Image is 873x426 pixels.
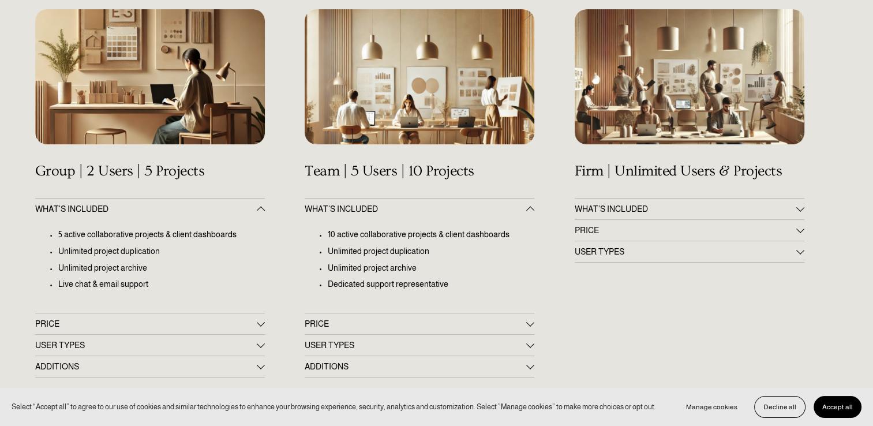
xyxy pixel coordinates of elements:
[575,226,796,235] span: PRICE
[763,403,796,411] span: Decline all
[305,163,534,180] h4: Team | 5 Users | 10 Projects
[35,341,257,350] span: USER TYPES
[814,396,861,418] button: Accept all
[305,356,534,377] button: ADDITIONS
[12,401,656,412] p: Select “Accept all” to agree to our use of cookies and similar technologies to enhance your brows...
[575,204,796,214] span: WHAT’S INCLUDED
[305,341,526,350] span: USER TYPES
[35,362,257,371] span: ADDITIONS
[575,247,796,256] span: USER TYPES
[58,278,265,291] p: Live chat & email support
[328,262,534,275] p: Unlimited project archive
[575,220,804,241] button: PRICE
[328,229,534,241] p: 10 active collaborative projects & client dashboards
[686,403,737,411] span: Manage cookies
[35,204,257,214] span: WHAT'S INCLUDED
[35,313,265,334] button: PRICE
[575,199,804,219] button: WHAT’S INCLUDED
[328,278,534,291] p: Dedicated support representative
[328,245,534,258] p: Unlimited project duplication
[35,356,265,377] button: ADDITIONS
[35,199,265,219] button: WHAT'S INCLUDED
[305,362,526,371] span: ADDITIONS
[58,245,265,258] p: Unlimited project duplication
[58,229,265,241] p: 5 active collaborative projects & client dashboards
[305,204,526,214] span: WHAT'S INCLUDED
[305,219,534,313] div: WHAT'S INCLUDED
[305,313,534,334] button: PRICE
[35,219,265,313] div: WHAT'S INCLUDED
[35,335,265,356] button: USER TYPES
[35,319,257,328] span: PRICE
[575,163,804,180] h4: Firm | Unlimited Users & Projects
[305,319,526,328] span: PRICE
[305,335,534,356] button: USER TYPES
[822,403,853,411] span: Accept all
[677,396,746,418] button: Manage cookies
[58,262,265,275] p: Unlimited project archive
[305,199,534,219] button: WHAT'S INCLUDED
[754,396,805,418] button: Decline all
[35,163,265,180] h4: Group | 2 Users | 5 Projects
[575,241,804,262] button: USER TYPES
